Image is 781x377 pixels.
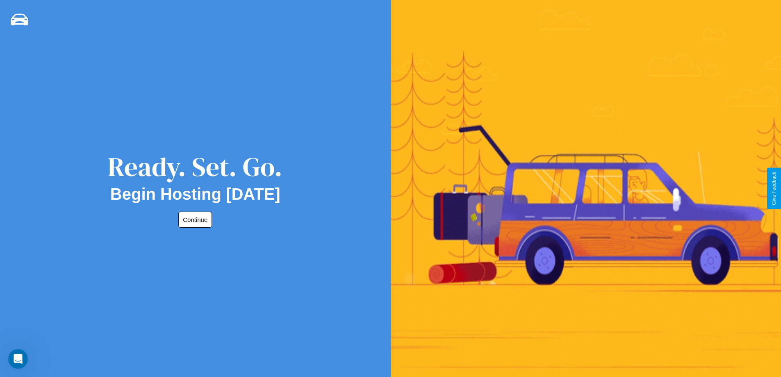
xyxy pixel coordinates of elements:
button: Continue [178,212,212,228]
div: Ready. Set. Go. [108,149,282,185]
div: Give Feedback [771,172,777,205]
h2: Begin Hosting [DATE] [110,185,280,203]
iframe: Intercom live chat [8,349,28,369]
